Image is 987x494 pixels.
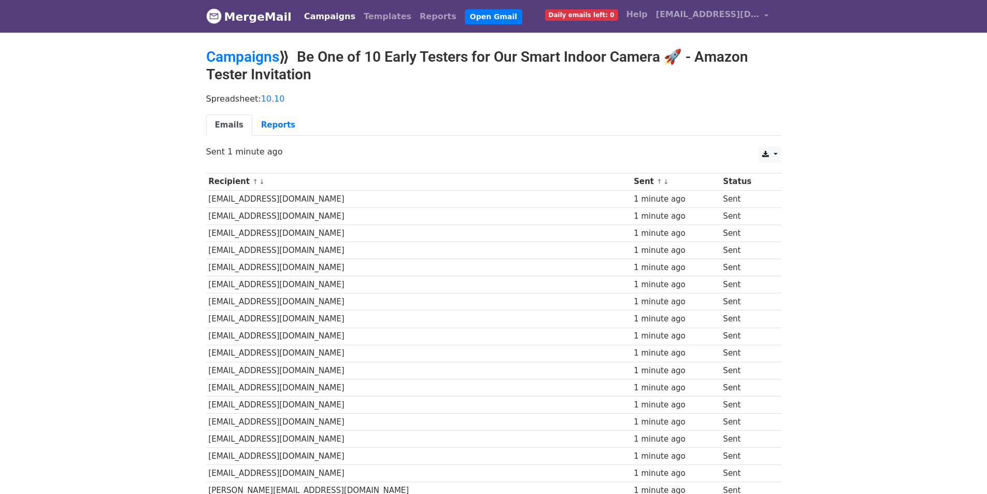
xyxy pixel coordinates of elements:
[206,293,632,310] td: [EMAIL_ADDRESS][DOMAIN_NAME]
[206,328,632,345] td: [EMAIL_ADDRESS][DOMAIN_NAME]
[416,6,461,27] a: Reports
[721,259,774,276] td: Sent
[634,450,718,462] div: 1 minute ago
[634,313,718,325] div: 1 minute ago
[721,379,774,396] td: Sent
[206,379,632,396] td: [EMAIL_ADDRESS][DOMAIN_NAME]
[206,345,632,362] td: [EMAIL_ADDRESS][DOMAIN_NAME]
[206,115,252,136] a: Emails
[206,224,632,242] td: [EMAIL_ADDRESS][DOMAIN_NAME]
[634,279,718,291] div: 1 minute ago
[206,242,632,259] td: [EMAIL_ADDRESS][DOMAIN_NAME]
[206,93,781,104] p: Spreadsheet:
[634,210,718,222] div: 1 minute ago
[206,414,632,431] td: [EMAIL_ADDRESS][DOMAIN_NAME]
[252,115,304,136] a: Reports
[634,193,718,205] div: 1 minute ago
[634,347,718,359] div: 1 minute ago
[206,276,632,293] td: [EMAIL_ADDRESS][DOMAIN_NAME]
[206,190,632,207] td: [EMAIL_ADDRESS][DOMAIN_NAME]
[634,416,718,428] div: 1 minute ago
[721,328,774,345] td: Sent
[206,48,781,83] h2: ⟫ Be One of 10 Early Testers for Our Smart Indoor Camera 🚀 - Amazon Tester Invitation
[656,178,662,186] a: ↑
[622,4,652,25] a: Help
[206,465,632,482] td: [EMAIL_ADDRESS][DOMAIN_NAME]
[721,276,774,293] td: Sent
[634,245,718,257] div: 1 minute ago
[634,365,718,377] div: 1 minute ago
[206,362,632,379] td: [EMAIL_ADDRESS][DOMAIN_NAME]
[634,399,718,411] div: 1 minute ago
[634,382,718,394] div: 1 minute ago
[721,293,774,310] td: Sent
[259,178,265,186] a: ↓
[541,4,622,25] a: Daily emails left: 0
[652,4,773,29] a: [EMAIL_ADDRESS][DOMAIN_NAME]
[206,173,632,190] th: Recipient
[721,173,774,190] th: Status
[206,259,632,276] td: [EMAIL_ADDRESS][DOMAIN_NAME]
[252,178,258,186] a: ↑
[206,310,632,328] td: [EMAIL_ADDRESS][DOMAIN_NAME]
[261,94,285,104] a: 10.10
[206,431,632,448] td: [EMAIL_ADDRESS][DOMAIN_NAME]
[206,396,632,413] td: [EMAIL_ADDRESS][DOMAIN_NAME]
[206,48,279,65] a: Campaigns
[545,9,618,21] span: Daily emails left: 0
[206,6,292,27] a: MergeMail
[721,431,774,448] td: Sent
[721,242,774,259] td: Sent
[206,448,632,465] td: [EMAIL_ADDRESS][DOMAIN_NAME]
[634,330,718,342] div: 1 minute ago
[721,448,774,465] td: Sent
[206,146,781,157] p: Sent 1 minute ago
[300,6,360,27] a: Campaigns
[634,433,718,445] div: 1 minute ago
[634,228,718,239] div: 1 minute ago
[721,190,774,207] td: Sent
[721,345,774,362] td: Sent
[206,8,222,24] img: MergeMail logo
[721,362,774,379] td: Sent
[721,224,774,242] td: Sent
[721,465,774,482] td: Sent
[663,178,669,186] a: ↓
[721,396,774,413] td: Sent
[721,414,774,431] td: Sent
[465,9,522,24] a: Open Gmail
[721,310,774,328] td: Sent
[631,173,720,190] th: Sent
[656,8,760,21] span: [EMAIL_ADDRESS][DOMAIN_NAME]
[634,468,718,479] div: 1 minute ago
[721,207,774,224] td: Sent
[206,207,632,224] td: [EMAIL_ADDRESS][DOMAIN_NAME]
[634,262,718,274] div: 1 minute ago
[634,296,718,308] div: 1 minute ago
[360,6,416,27] a: Templates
